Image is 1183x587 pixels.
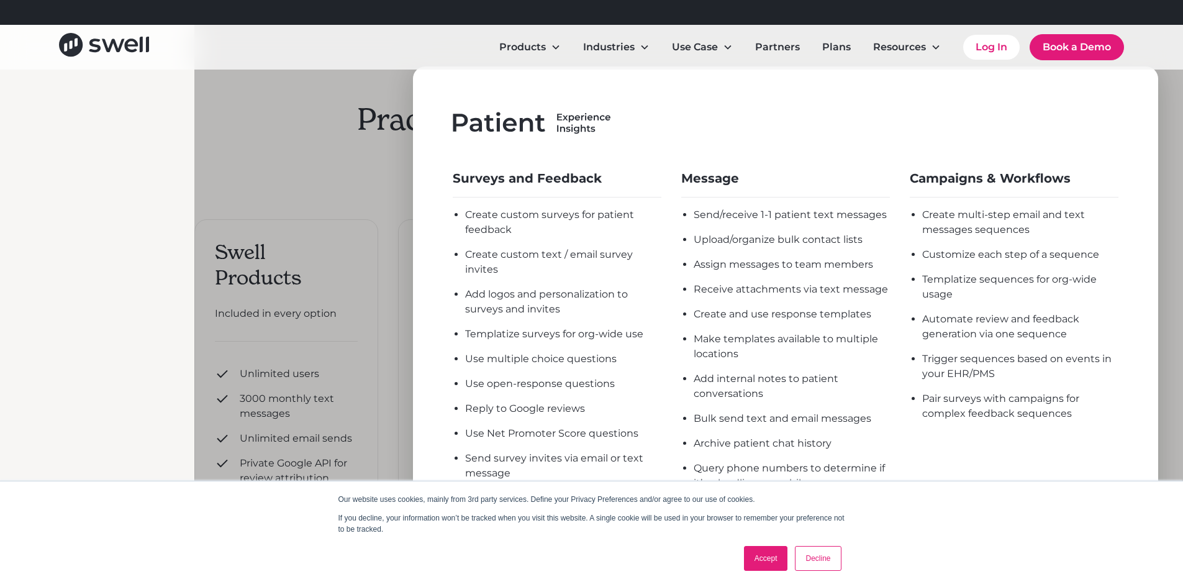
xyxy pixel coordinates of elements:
div: Use open-response questions [465,376,661,391]
div: Trigger sequences based on events in your EHR/PMS [922,352,1118,381]
a: Accept [744,546,788,571]
div: Use Case [672,40,718,55]
div: Campaigns & Workflows [910,170,1118,187]
div: Pair surveys with campaigns for complex feedback sequences [922,391,1118,421]
div: Resources [863,35,951,60]
div: Automate review and feedback generation via one sequence [922,312,1118,342]
div: Send/receive 1-1 patient text messages [694,207,890,222]
div: Use Net Promoter Score questions [465,426,661,441]
div: Archive patient chat history [694,436,890,451]
div: Industries [573,35,659,60]
div: Assign messages to team members [694,257,890,272]
a: Decline [795,546,841,571]
a: Book a Demo [1030,34,1124,60]
div: Industries [583,40,635,55]
div: Create custom surveys for patient feedback [465,207,661,237]
div: Receive attachments via text message [694,282,890,297]
a: home [59,33,149,61]
div: Products [499,40,546,55]
div: Create custom text / email survey invites [465,247,661,277]
div: Send survey invites via email or text message [465,451,661,481]
div: Resources [873,40,926,55]
div: Reply to Google reviews [465,401,661,416]
p: Our website uses cookies, mainly from 3rd party services. Define your Privacy Preferences and/or ... [338,494,845,505]
div: Templatize sequences for org-wide usage [922,272,1118,302]
div: Products [489,35,571,60]
div: Use multiple choice questions [465,352,661,366]
a: Partners [745,35,810,60]
a: Plans [812,35,861,60]
div: Upload/organize bulk contact lists [694,232,890,247]
div: Surveys and Feedback [453,170,661,187]
div: Query phone numbers to determine if it’s a landline or mobile [694,461,890,491]
div: Use Case [662,35,743,60]
div: Add internal notes to patient conversations [694,371,890,401]
p: If you decline, your information won’t be tracked when you visit this website. A single cookie wi... [338,512,845,535]
div: Customize each step of a sequence [922,247,1118,262]
div: Create multi-step email and text messages sequences [922,207,1118,237]
div: Templatize surveys for org-wide use [465,327,661,342]
a: Log In [963,35,1020,60]
div: Bulk send text and email messages [694,411,890,426]
div: Message [681,170,890,187]
div: Create and use response templates [694,307,890,322]
div: Make templates available to multiple locations [694,332,890,362]
div: Add logos and personalization to surveys and invites [465,287,661,317]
